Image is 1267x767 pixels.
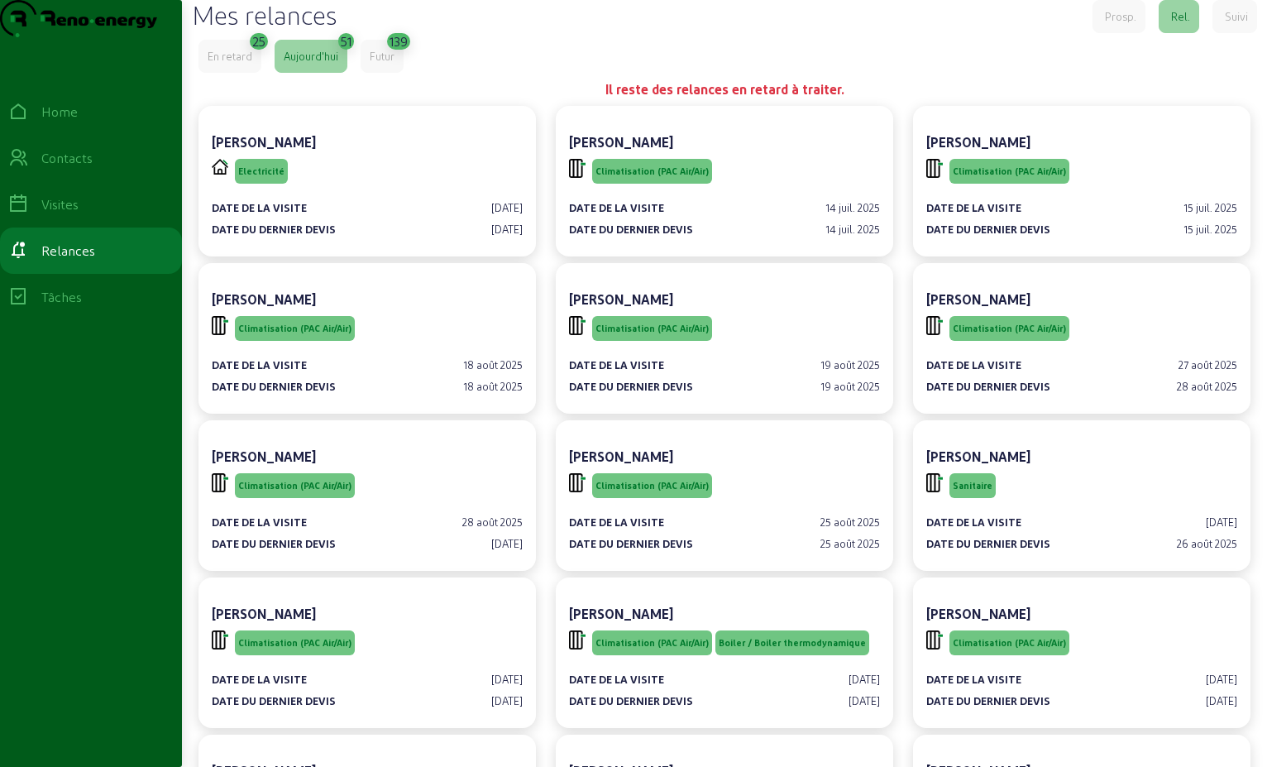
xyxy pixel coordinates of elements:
[926,515,1021,530] div: Date de la visite
[926,316,943,335] img: HVAC
[1171,9,1190,24] div: Rel.
[212,448,316,464] cam-card-title: [PERSON_NAME]
[390,28,408,51] div: 139
[491,536,523,551] div: [DATE]
[1183,222,1237,237] div: 15 juil. 2025
[370,49,394,64] div: Futur
[569,693,693,708] div: Date du dernier devis
[1177,379,1237,394] div: 28 août 2025
[238,165,284,177] span: Electricité
[825,200,880,215] div: 14 juil. 2025
[569,357,664,372] div: Date de la visite
[41,148,93,168] div: Contacts
[926,357,1021,372] div: Date de la visite
[595,480,709,491] span: Climatisation (PAC Air/Air)
[953,480,992,491] span: Sanitaire
[926,379,1050,394] div: Date du dernier devis
[849,693,880,708] div: [DATE]
[208,49,252,64] div: En retard
[926,693,1050,708] div: Date du dernier devis
[212,473,228,492] img: HVAC
[569,606,673,621] cam-card-title: [PERSON_NAME]
[569,316,586,335] img: HVAC
[926,630,943,650] img: HVAC
[238,323,351,334] span: Climatisation (PAC Air/Air)
[41,102,78,122] div: Home
[953,165,1066,177] span: Climatisation (PAC Air/Air)
[463,379,523,394] div: 18 août 2025
[820,536,880,551] div: 25 août 2025
[569,291,673,307] cam-card-title: [PERSON_NAME]
[926,606,1030,621] cam-card-title: [PERSON_NAME]
[926,222,1050,237] div: Date du dernier devis
[212,379,336,394] div: Date du dernier devis
[569,222,693,237] div: Date du dernier devis
[41,287,82,307] div: Tâches
[926,536,1050,551] div: Date du dernier devis
[212,693,336,708] div: Date du dernier devis
[491,222,523,237] div: [DATE]
[926,200,1021,215] div: Date de la visite
[212,291,316,307] cam-card-title: [PERSON_NAME]
[926,134,1030,150] cam-card-title: [PERSON_NAME]
[1179,357,1237,372] div: 27 août 2025
[212,357,307,372] div: Date de la visite
[198,79,1250,99] div: Il reste des relances en retard à traiter.
[462,515,523,530] div: 28 août 2025
[569,536,693,551] div: Date du dernier devis
[595,323,709,334] span: Climatisation (PAC Air/Air)
[569,630,586,650] img: HVAC
[569,515,664,530] div: Date de la visite
[569,672,664,687] div: Date de la visite
[569,448,673,464] cam-card-title: [PERSON_NAME]
[820,357,880,372] div: 19 août 2025
[41,194,79,214] div: Visites
[212,630,228,650] img: HVAC
[212,222,336,237] div: Date du dernier devis
[1177,536,1237,551] div: 26 août 2025
[212,200,307,215] div: Date de la visite
[212,134,316,150] cam-card-title: [PERSON_NAME]
[820,515,880,530] div: 25 août 2025
[926,291,1030,307] cam-card-title: [PERSON_NAME]
[953,637,1066,649] span: Climatisation (PAC Air/Air)
[719,637,866,649] span: Boiler / Boiler thermodynamique
[491,693,523,708] div: [DATE]
[569,134,673,150] cam-card-title: [PERSON_NAME]
[212,159,228,175] img: PVELEC
[820,379,880,394] div: 19 août 2025
[463,357,523,372] div: 18 août 2025
[595,637,709,649] span: Climatisation (PAC Air/Air)
[569,473,586,492] img: HVAC
[1225,9,1248,24] div: Suivi
[238,637,351,649] span: Climatisation (PAC Air/Air)
[569,200,664,215] div: Date de la visite
[491,672,523,687] div: [DATE]
[341,28,351,51] div: 51
[212,606,316,621] cam-card-title: [PERSON_NAME]
[284,49,338,64] div: Aujourd'hui
[926,473,943,492] img: HVAC
[849,672,880,687] div: [DATE]
[1206,672,1237,687] div: [DATE]
[1105,9,1136,24] div: Prosp.
[926,672,1021,687] div: Date de la visite
[238,480,351,491] span: Climatisation (PAC Air/Air)
[926,448,1030,464] cam-card-title: [PERSON_NAME]
[212,316,228,335] img: HVAC
[825,222,880,237] div: 14 juil. 2025
[569,159,586,178] img: HVAC
[1183,200,1237,215] div: 15 juil. 2025
[926,159,943,178] img: HVAC
[953,323,1066,334] span: Climatisation (PAC Air/Air)
[212,536,336,551] div: Date du dernier devis
[1206,515,1237,530] div: [DATE]
[569,379,693,394] div: Date du dernier devis
[41,241,95,261] div: Relances
[595,165,709,177] span: Climatisation (PAC Air/Air)
[252,28,265,51] div: 25
[212,672,307,687] div: Date de la visite
[212,515,307,530] div: Date de la visite
[491,200,523,215] div: [DATE]
[1206,693,1237,708] div: [DATE]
